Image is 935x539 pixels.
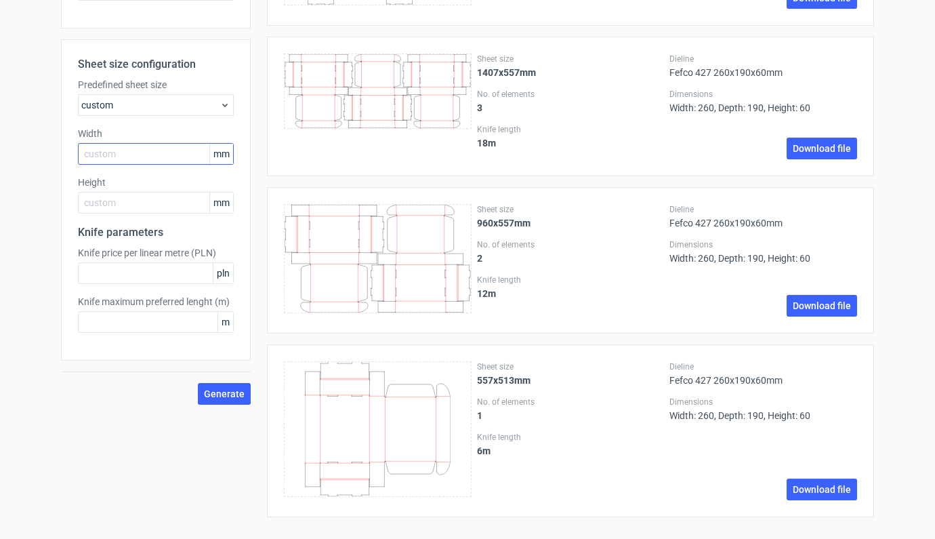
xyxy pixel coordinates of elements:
span: pln [213,263,233,283]
span: m [217,312,233,332]
strong: 6 m [477,445,491,456]
label: Predefined sheet size [78,78,234,92]
div: Fefco 427 260x190x60mm [669,204,857,228]
label: Knife maximum preferred lenght (m) [78,295,234,308]
span: Generate [204,389,245,399]
label: Knife price per linear metre (PLN) [78,246,234,260]
div: Width: 260, Depth: 190, Height: 60 [669,397,857,421]
label: Width [78,127,234,140]
label: No. of elements [477,89,665,100]
strong: 2 [477,253,482,264]
a: Download file [787,138,857,159]
label: Dimensions [669,89,857,100]
h2: Sheet size configuration [78,56,234,73]
strong: 1 [477,410,482,421]
a: Download file [787,295,857,317]
label: Sheet size [477,204,665,215]
div: Width: 260, Depth: 190, Height: 60 [669,239,857,264]
label: Dimensions [669,397,857,407]
strong: 12 m [477,288,496,299]
label: Knife length [477,124,665,135]
button: Generate [198,383,251,405]
span: mm [209,144,233,164]
span: mm [209,193,233,213]
label: Knife length [477,275,665,285]
strong: 557x513mm [477,375,531,386]
strong: 960x557mm [477,218,531,228]
a: Download file [787,479,857,500]
strong: 1407x557mm [477,67,536,78]
label: No. of elements [477,239,665,250]
label: Dieline [669,361,857,372]
div: Width: 260, Depth: 190, Height: 60 [669,89,857,113]
label: Sheet size [477,54,665,64]
input: custom [78,192,234,214]
label: Dimensions [669,239,857,250]
label: Height [78,176,234,189]
input: custom [78,143,234,165]
div: Fefco 427 260x190x60mm [669,54,857,78]
strong: 3 [477,102,482,113]
h2: Knife parameters [78,224,234,241]
strong: 18 m [477,138,496,148]
label: Sheet size [477,361,665,372]
div: Fefco 427 260x190x60mm [669,361,857,386]
label: No. of elements [477,397,665,407]
div: custom [78,94,234,116]
label: Dieline [669,54,857,64]
label: Knife length [477,432,665,443]
label: Dieline [669,204,857,215]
